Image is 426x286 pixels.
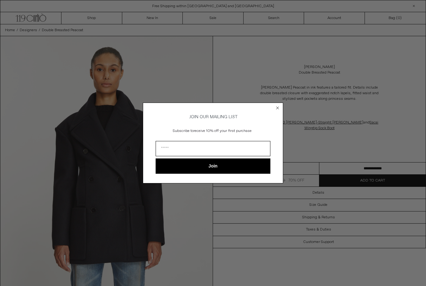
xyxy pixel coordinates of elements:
input: Email [156,141,270,156]
span: Subscribe to [173,128,194,133]
span: JOIN OUR MAILING LIST [188,114,238,120]
span: receive 10% off your first purchase [194,128,252,133]
button: Close dialog [274,105,281,111]
button: Join [156,158,270,174]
